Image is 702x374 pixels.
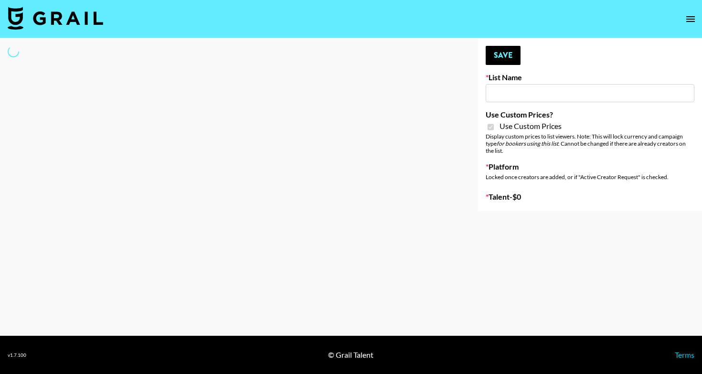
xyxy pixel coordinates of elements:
[675,350,694,359] a: Terms
[681,10,700,29] button: open drawer
[497,140,558,147] em: for bookers using this list
[328,350,373,360] div: © Grail Talent
[486,110,694,119] label: Use Custom Prices?
[8,352,26,358] div: v 1.7.100
[486,46,521,65] button: Save
[8,7,103,30] img: Grail Talent
[486,73,694,82] label: List Name
[500,121,562,131] span: Use Custom Prices
[486,162,694,171] label: Platform
[486,173,694,181] div: Locked once creators are added, or if "Active Creator Request" is checked.
[486,192,694,202] label: Talent - $ 0
[486,133,694,154] div: Display custom prices to list viewers. Note: This will lock currency and campaign type . Cannot b...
